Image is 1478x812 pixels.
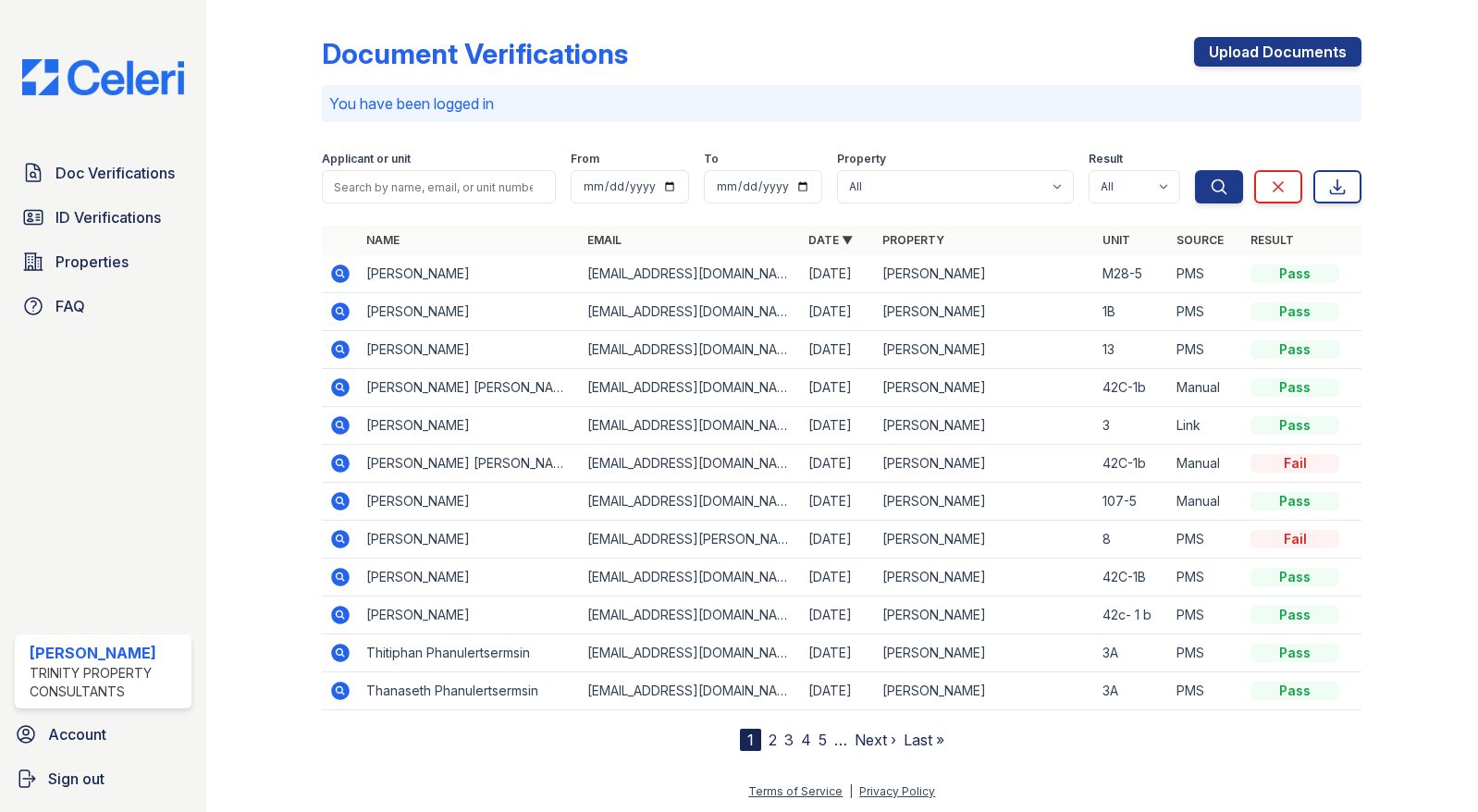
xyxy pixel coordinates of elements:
div: Fail [1250,530,1339,548]
td: [PERSON_NAME] [875,445,1096,483]
td: [DATE] [801,597,875,634]
td: PMS [1169,255,1243,293]
a: Date ▼ [808,233,853,247]
td: [PERSON_NAME] [359,293,580,331]
a: Terms of Service [748,784,843,798]
td: [PERSON_NAME] [875,559,1096,597]
td: [DATE] [801,559,875,597]
a: 2 [769,731,777,749]
td: [EMAIL_ADDRESS][DOMAIN_NAME] [580,559,801,597]
td: Manual [1169,369,1243,407]
td: 42C-1b [1095,369,1169,407]
span: Sign out [48,768,105,790]
td: 3A [1095,672,1169,710]
td: PMS [1169,521,1243,559]
td: [EMAIL_ADDRESS][DOMAIN_NAME] [580,634,801,672]
td: [PERSON_NAME] [359,331,580,369]
div: | [849,784,853,798]
td: [EMAIL_ADDRESS][DOMAIN_NAME] [580,293,801,331]
td: [EMAIL_ADDRESS][DOMAIN_NAME] [580,672,801,710]
div: [PERSON_NAME] [30,642,184,664]
td: 42c- 1 b [1095,597,1169,634]
td: [PERSON_NAME] [875,255,1096,293]
td: PMS [1169,331,1243,369]
span: Doc Verifications [55,162,175,184]
td: PMS [1169,559,1243,597]
span: ID Verifications [55,206,161,228]
td: [EMAIL_ADDRESS][DOMAIN_NAME] [580,483,801,521]
input: Search by name, email, or unit number [322,170,556,203]
td: [PERSON_NAME] [875,331,1096,369]
td: PMS [1169,672,1243,710]
div: Pass [1250,416,1339,435]
div: Pass [1250,644,1339,662]
td: [PERSON_NAME] [875,483,1096,521]
a: Unit [1102,233,1130,247]
td: [EMAIL_ADDRESS][DOMAIN_NAME] [580,445,801,483]
td: [DATE] [801,331,875,369]
td: [PERSON_NAME] [875,672,1096,710]
a: FAQ [15,288,191,325]
td: [EMAIL_ADDRESS][DOMAIN_NAME] [580,369,801,407]
td: [EMAIL_ADDRESS][DOMAIN_NAME] [580,597,801,634]
div: Pass [1250,340,1339,359]
td: 1B [1095,293,1169,331]
a: Result [1250,233,1294,247]
td: [DATE] [801,483,875,521]
a: Upload Documents [1194,37,1361,67]
td: 3 [1095,407,1169,445]
span: Account [48,723,106,745]
label: Property [837,152,886,166]
a: Source [1176,233,1224,247]
a: Name [366,233,400,247]
a: Account [7,716,199,753]
td: [PERSON_NAME] [PERSON_NAME] Aktarli [359,445,580,483]
td: [PERSON_NAME] [875,293,1096,331]
span: … [834,729,847,751]
div: Pass [1250,682,1339,700]
a: 4 [801,731,811,749]
a: Properties [15,243,191,280]
td: Manual [1169,483,1243,521]
td: [DATE] [801,521,875,559]
td: [PERSON_NAME] [875,634,1096,672]
td: PMS [1169,293,1243,331]
div: Document Verifications [322,37,628,70]
td: [PERSON_NAME] [875,597,1096,634]
a: Privacy Policy [859,784,935,798]
a: 5 [819,731,827,749]
a: Doc Verifications [15,154,191,191]
td: [PERSON_NAME] [359,255,580,293]
td: [DATE] [801,293,875,331]
td: [EMAIL_ADDRESS][DOMAIN_NAME] [580,255,801,293]
div: Fail [1250,454,1339,473]
td: [EMAIL_ADDRESS][DOMAIN_NAME] [580,407,801,445]
td: 107-5 [1095,483,1169,521]
span: Properties [55,251,129,273]
label: Result [1089,152,1123,166]
div: 1 [740,729,761,751]
div: Pass [1250,606,1339,624]
td: [PERSON_NAME] [359,521,580,559]
div: Pass [1250,492,1339,511]
a: Sign out [7,760,199,797]
td: Thitiphan Phanulertsermsin [359,634,580,672]
td: [EMAIL_ADDRESS][PERSON_NAME][DOMAIN_NAME] [580,521,801,559]
td: [PERSON_NAME] [PERSON_NAME] Aktarli [359,369,580,407]
img: CE_Logo_Blue-a8612792a0a2168367f1c8372b55b34899dd931a85d93a1a3d3e32e68fde9ad4.png [7,59,199,95]
div: Pass [1250,302,1339,321]
td: Manual [1169,445,1243,483]
a: Next › [855,731,896,749]
a: ID Verifications [15,199,191,236]
td: 42C-1b [1095,445,1169,483]
td: [DATE] [801,369,875,407]
td: 3A [1095,634,1169,672]
td: 13 [1095,331,1169,369]
a: Email [587,233,622,247]
td: [DATE] [801,445,875,483]
td: Thanaseth Phanulertsermsin [359,672,580,710]
div: Pass [1250,265,1339,283]
td: 8 [1095,521,1169,559]
td: [PERSON_NAME] [875,369,1096,407]
td: [PERSON_NAME] [359,407,580,445]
